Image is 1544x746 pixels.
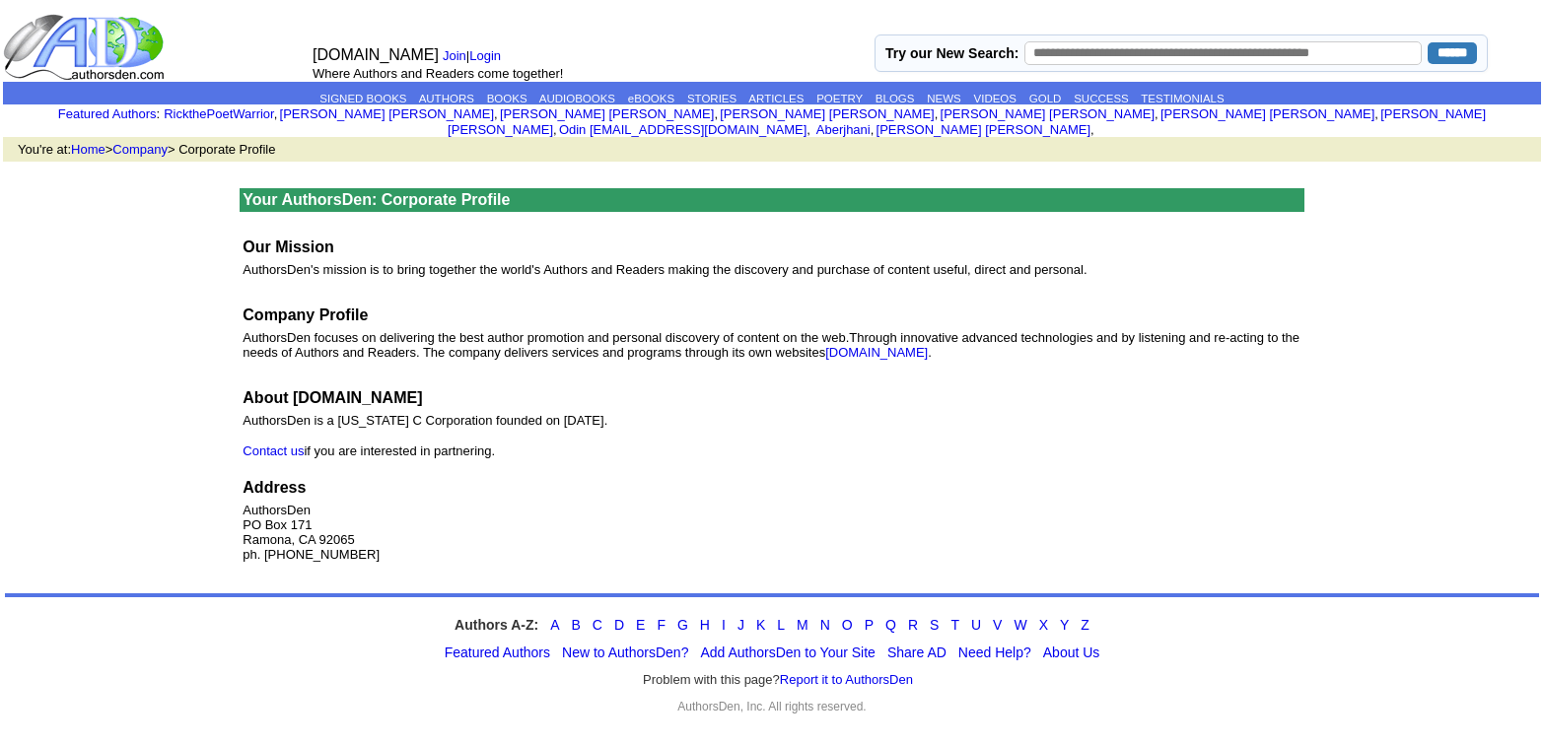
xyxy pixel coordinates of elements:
[812,122,871,137] a: Aberjhani
[687,93,737,104] a: STORIES
[500,106,714,121] a: [PERSON_NAME] [PERSON_NAME]
[614,617,624,633] a: D
[1039,617,1048,633] a: X
[643,672,913,688] font: Problem with this page?
[58,106,160,121] font: :
[677,617,688,633] a: G
[941,106,1155,121] a: [PERSON_NAME] [PERSON_NAME]
[287,262,1087,277] font: Den's mission is to bring together the world's Authors and Readers making the discovery and purch...
[993,617,1002,633] a: V
[445,644,550,660] a: Featured Authors
[443,48,466,63] a: Join
[243,330,1299,360] font: Through innovative advanced technologies and by listening and re-acting to the needs of Authors a...
[243,191,510,208] font: Your AuthorsDen: Corporate Profile
[718,109,720,120] font: i
[243,306,368,323] font: Company Profile
[1043,644,1100,660] a: About Us
[722,617,726,633] a: I
[887,644,947,660] a: Share AD
[1160,106,1374,121] a: [PERSON_NAME] [PERSON_NAME]
[971,617,981,633] a: U
[243,547,380,562] font: ph. [PHONE_NUMBER]
[243,503,354,547] font: AuthorsDen PO Box 171 Ramona, CA 92065
[825,345,928,360] a: [DOMAIN_NAME]
[455,617,538,633] strong: Authors A-Z:
[628,93,674,104] a: eBOOKS
[820,617,830,633] a: N
[885,617,896,633] a: Q
[593,617,602,633] a: C
[243,238,333,255] font: Our Mission
[1378,109,1380,120] font: i
[700,644,875,660] a: Add AuthorsDen to Your Site
[487,93,527,104] a: BOOKS
[874,125,876,136] font: i
[865,617,874,633] a: P
[243,262,287,277] font: Authors
[243,389,422,406] font: About [DOMAIN_NAME]
[280,106,494,121] a: [PERSON_NAME] [PERSON_NAME]
[18,142,275,157] font: You're at: > > Corporate Profile
[112,142,168,157] a: Company
[756,617,765,633] a: K
[243,443,304,458] a: Contact us
[885,45,1018,61] label: Try our New Search:
[636,617,645,633] a: E
[1014,617,1026,633] a: W
[1029,93,1062,104] a: GOLD
[810,125,812,136] font: i
[938,109,940,120] font: i
[562,644,688,660] a: New to AuthorsDen?
[319,93,406,104] a: SIGNED BOOKS
[3,13,169,82] img: logo_ad.gif
[557,125,559,136] font: i
[164,106,274,121] a: RickthePoetWarrior
[419,93,474,104] a: AUTHORS
[243,479,306,496] font: Address
[816,93,863,104] a: POETRY
[908,617,918,633] a: R
[777,617,785,633] a: L
[720,106,934,121] a: [PERSON_NAME] [PERSON_NAME]
[974,93,1017,104] a: VIDEOS
[1158,109,1160,120] font: i
[550,617,559,633] a: A
[748,93,804,104] a: ARTICLES
[1094,125,1096,136] font: i
[737,617,744,633] a: J
[1074,93,1129,104] a: SUCCESS
[877,122,1090,137] a: [PERSON_NAME] [PERSON_NAME]
[571,617,580,633] a: B
[498,109,500,120] font: i
[443,48,508,63] font: |
[1060,617,1069,633] a: Y
[842,617,853,633] a: O
[448,106,1486,137] a: [PERSON_NAME] [PERSON_NAME]
[71,142,105,157] a: Home
[313,46,439,63] font: [DOMAIN_NAME]
[164,106,1486,137] font: , , , , , , , , , ,
[243,330,287,345] font: Authors
[927,93,961,104] a: NEWS
[469,48,501,63] a: Login
[930,617,939,633] a: S
[1081,617,1089,633] a: Z
[243,330,1299,360] font: Den focuses on delivering the best author promotion and personal discovery of content on the web.
[950,617,959,633] a: T
[876,93,915,104] a: BLOGS
[5,700,1539,713] div: AuthorsDen, Inc. All rights reserved.
[958,644,1031,660] a: Need Help?
[559,122,807,137] a: Odin [EMAIL_ADDRESS][DOMAIN_NAME]
[1141,93,1224,104] a: TESTIMONIALS
[700,617,710,633] a: H
[58,106,157,121] a: Featured Authors
[313,66,563,81] font: Where Authors and Readers come together!
[243,443,495,458] font: if you are interested in partnering.
[657,617,666,633] a: F
[780,672,913,687] a: Report it to AuthorsDen
[539,93,615,104] a: AUDIOBOOKS
[277,109,279,120] font: i
[797,617,808,633] a: M
[243,413,607,428] font: AuthorsDen is a [US_STATE] C Corporation founded on [DATE].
